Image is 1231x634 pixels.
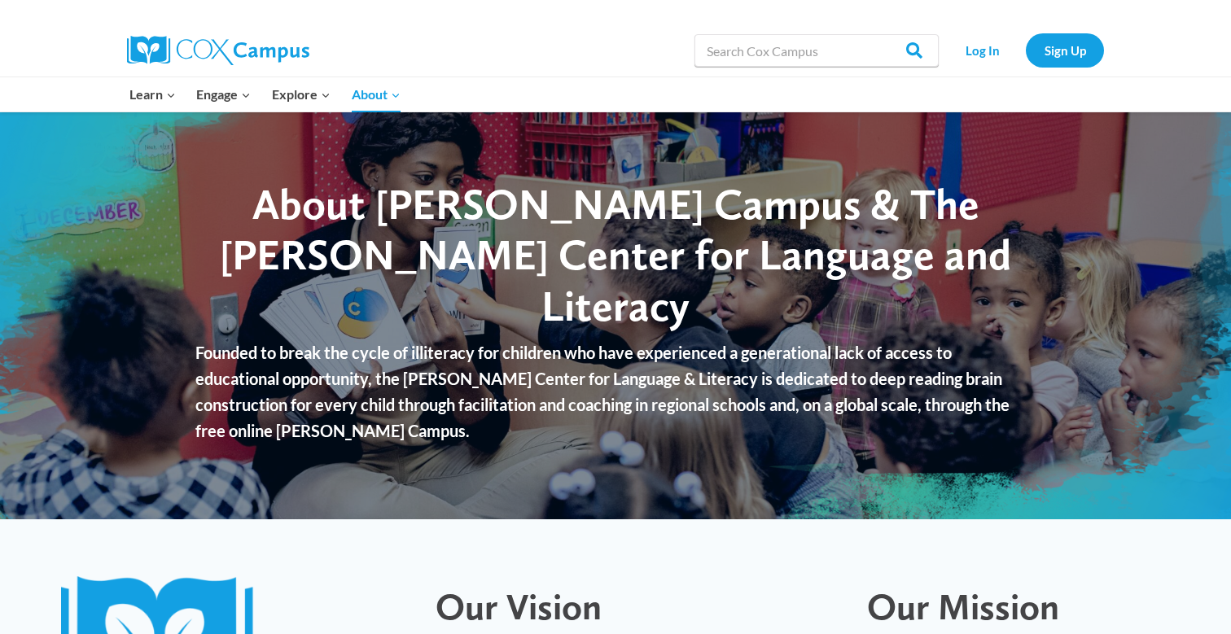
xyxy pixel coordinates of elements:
[947,33,1018,67] a: Log In
[867,584,1059,628] span: Our Mission
[119,77,410,111] nav: Primary Navigation
[272,84,331,105] span: Explore
[436,584,602,628] span: Our Vision
[352,84,401,105] span: About
[196,84,251,105] span: Engage
[195,339,1035,444] p: Founded to break the cycle of illiteracy for children who have experienced a generational lack of...
[1026,33,1104,67] a: Sign Up
[947,33,1104,67] nav: Secondary Navigation
[694,34,939,67] input: Search Cox Campus
[220,178,1011,331] span: About [PERSON_NAME] Campus & The [PERSON_NAME] Center for Language and Literacy
[127,36,309,65] img: Cox Campus
[129,84,176,105] span: Learn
